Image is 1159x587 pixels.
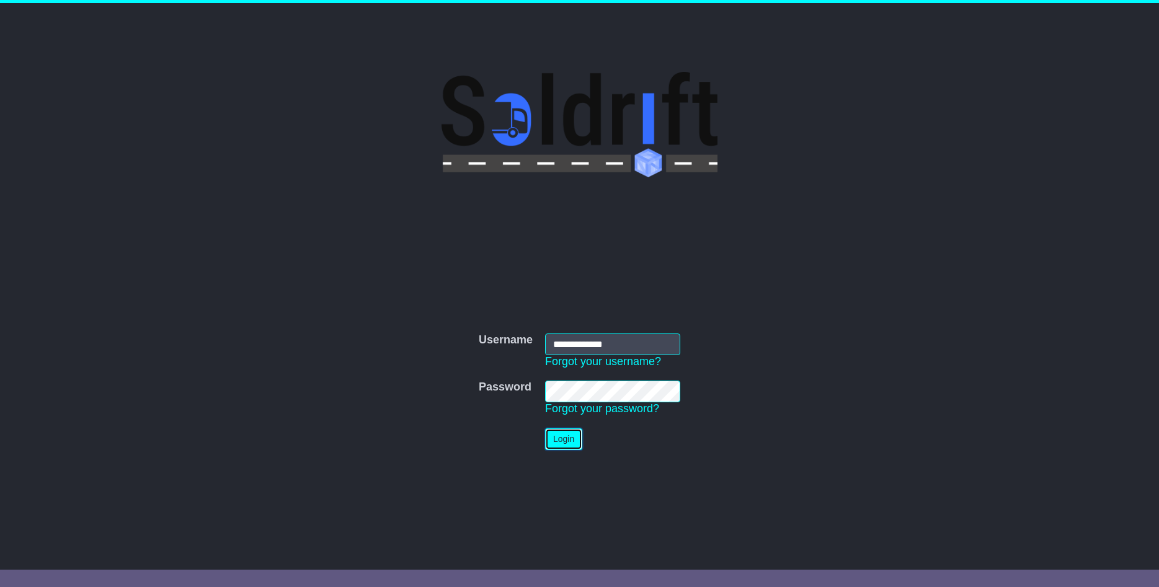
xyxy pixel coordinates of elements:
[442,72,717,177] img: Soldrift Pty Ltd
[545,428,582,450] button: Login
[479,333,533,347] label: Username
[545,355,661,368] a: Forgot your username?
[545,402,659,415] a: Forgot your password?
[479,381,531,394] label: Password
